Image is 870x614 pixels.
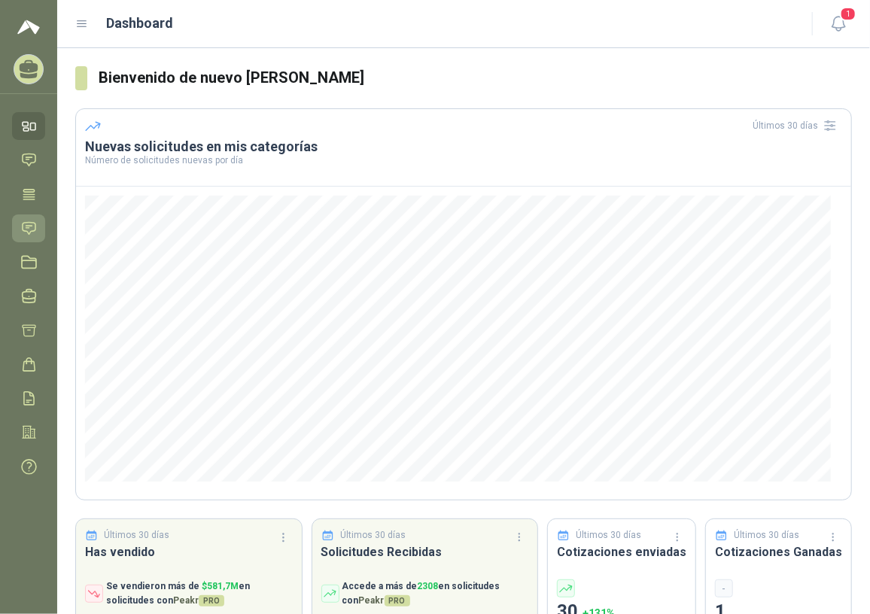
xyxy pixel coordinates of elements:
img: Logo peakr [17,18,40,36]
span: Peakr [173,595,224,606]
h3: Solicitudes Recibidas [321,543,529,561]
h3: Cotizaciones Ganadas [715,543,842,561]
h1: Dashboard [107,13,174,34]
p: Accede a más de en solicitudes con [342,579,529,608]
p: Últimos 30 días [735,528,800,543]
span: $ 581,7M [202,581,239,591]
span: PRO [385,595,410,606]
h3: Cotizaciones enviadas [557,543,686,561]
p: Número de solicitudes nuevas por día [85,156,842,165]
p: Últimos 30 días [576,528,642,543]
h3: Bienvenido de nuevo [PERSON_NAME] [99,66,852,90]
span: Peakr [359,595,410,606]
p: Se vendieron más de en solicitudes con [106,579,293,608]
div: Últimos 30 días [753,114,842,138]
div: - [715,579,733,597]
button: 1 [825,11,852,38]
p: Últimos 30 días [105,528,170,543]
h3: Nuevas solicitudes en mis categorías [85,138,842,156]
span: 2308 [418,581,439,591]
span: PRO [199,595,224,606]
p: Últimos 30 días [340,528,406,543]
span: 1 [840,7,856,21]
h3: Has vendido [85,543,293,561]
